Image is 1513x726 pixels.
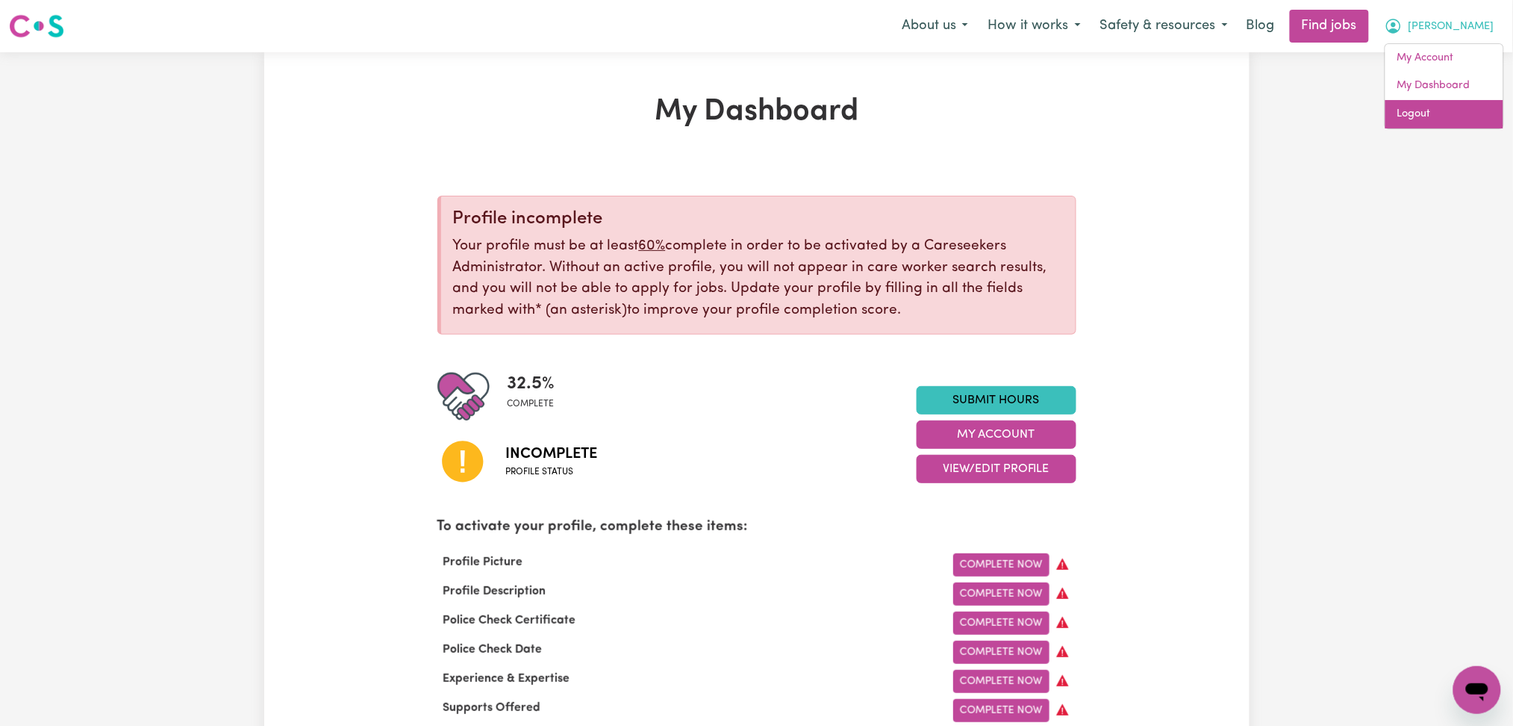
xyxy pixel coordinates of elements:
[508,397,555,411] span: complete
[437,94,1076,130] h1: My Dashboard
[506,443,598,465] span: Incomplete
[437,517,1076,539] p: To activate your profile, complete these items:
[953,583,1049,606] a: Complete Now
[953,699,1049,722] a: Complete Now
[453,236,1064,322] p: Your profile must be at least complete in order to be activated by a Careseekers Administrator. W...
[437,644,549,656] span: Police Check Date
[953,641,1049,664] a: Complete Now
[917,455,1076,483] button: View/Edit Profile
[1091,10,1238,42] button: Safety & resources
[917,386,1076,415] a: Submit Hours
[508,370,555,397] span: 32.5 %
[437,615,582,627] span: Police Check Certificate
[917,421,1076,449] button: My Account
[9,9,64,43] a: Careseekers logo
[639,239,666,253] u: 60%
[1385,100,1503,128] a: Logout
[1290,10,1369,43] a: Find jobs
[1238,10,1284,43] a: Blog
[437,673,576,685] span: Experience & Expertise
[892,10,978,42] button: About us
[1385,44,1503,72] a: My Account
[453,208,1064,230] div: Profile incomplete
[1385,72,1503,100] a: My Dashboard
[978,10,1091,42] button: How it works
[9,13,64,40] img: Careseekers logo
[1385,43,1504,129] div: My Account
[1409,19,1494,35] span: [PERSON_NAME]
[437,556,529,568] span: Profile Picture
[506,465,598,479] span: Profile status
[508,370,567,423] div: Profile completeness: 32.5%
[536,303,628,317] span: an asterisk
[437,702,547,714] span: Supports Offered
[1375,10,1504,42] button: My Account
[953,612,1049,635] a: Complete Now
[437,586,552,598] span: Profile Description
[1453,666,1501,714] iframe: Button to launch messaging window
[953,670,1049,693] a: Complete Now
[953,553,1049,577] a: Complete Now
